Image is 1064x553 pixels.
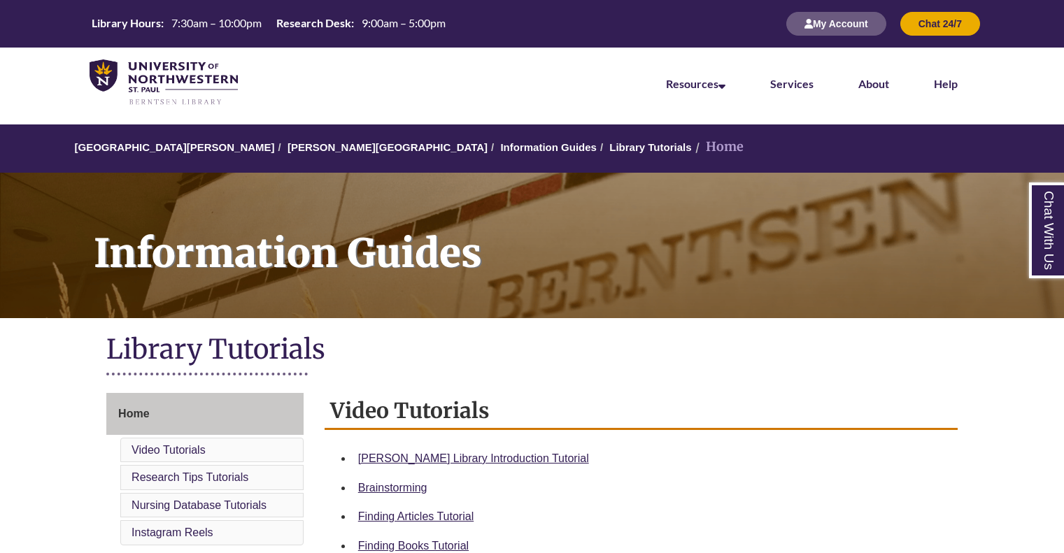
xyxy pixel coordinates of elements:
[86,15,451,31] table: Hours Today
[132,526,213,538] a: Instagram Reels
[858,77,889,90] a: About
[106,332,958,369] h1: Library Tutorials
[86,15,166,31] th: Library Hours:
[78,173,1064,300] h1: Information Guides
[132,444,206,456] a: Video Tutorials
[358,510,474,522] a: Finding Articles Tutorial
[666,77,725,90] a: Resources
[609,141,691,153] a: Library Tutorials
[132,471,248,483] a: Research Tips Tutorials
[325,393,958,430] h2: Video Tutorials
[900,17,980,29] a: Chat 24/7
[900,12,980,36] button: Chat 24/7
[271,15,356,31] th: Research Desk:
[74,141,274,153] a: [GEOGRAPHIC_DATA][PERSON_NAME]
[362,16,446,29] span: 9:00am – 5:00pm
[770,77,814,90] a: Services
[358,452,589,464] a: [PERSON_NAME] Library Introduction Tutorial
[358,540,469,552] a: Finding Books Tutorial
[106,393,304,548] div: Guide Page Menu
[118,408,149,419] span: Home
[786,17,886,29] a: My Account
[500,141,597,153] a: Information Guides
[288,141,488,153] a: [PERSON_NAME][GEOGRAPHIC_DATA]
[106,393,304,435] a: Home
[132,499,267,511] a: Nursing Database Tutorials
[358,482,427,494] a: Brainstorming
[786,12,886,36] button: My Account
[934,77,958,90] a: Help
[692,137,744,157] li: Home
[86,15,451,32] a: Hours Today
[90,59,238,106] img: UNWSP Library Logo
[171,16,262,29] span: 7:30am – 10:00pm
